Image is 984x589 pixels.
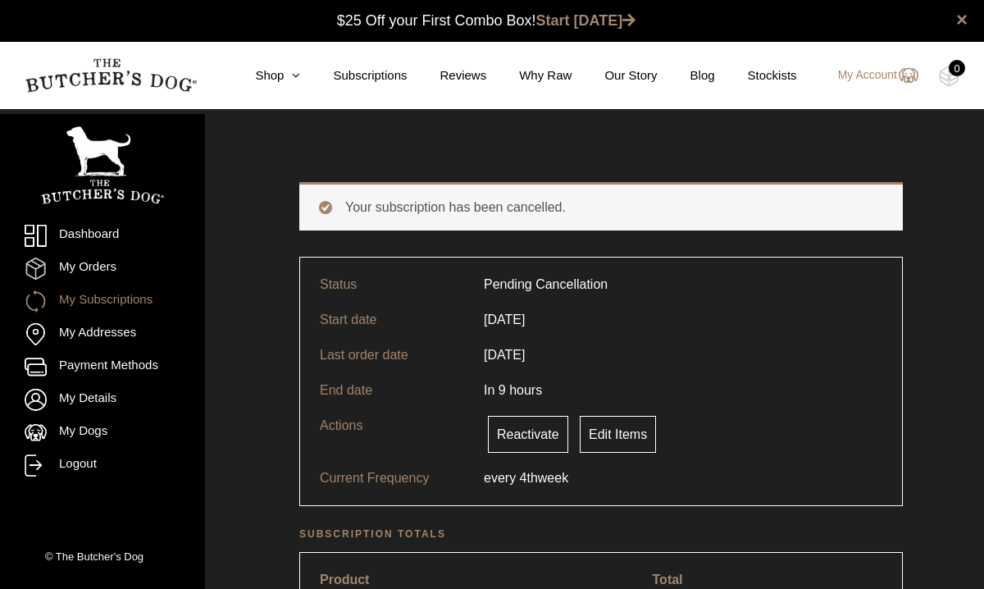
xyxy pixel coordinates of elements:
[25,225,180,247] a: Dashboard
[222,66,300,85] a: Shop
[310,372,474,408] td: End date
[580,416,656,453] a: Edit Items
[25,323,180,345] a: My Addresses
[25,290,180,313] a: My Subscriptions
[41,126,164,204] img: TBD_Portrait_Logo_White.png
[658,66,715,85] a: Blog
[25,389,180,411] a: My Details
[300,66,407,85] a: Subscriptions
[538,468,568,488] span: week
[474,372,552,408] td: In 9 hours
[822,66,918,85] a: My Account
[572,66,657,85] a: Our Story
[310,267,474,302] td: Status
[299,526,903,542] h2: Subscription totals
[474,302,535,337] td: [DATE]
[310,408,474,460] td: Actions
[939,66,959,87] img: TBD_Cart-Empty.png
[25,422,180,444] a: My Dogs
[320,468,484,488] p: Current Frequency
[949,60,965,76] div: 0
[25,258,180,280] a: My Orders
[536,12,636,29] a: Start [DATE]
[310,302,474,337] td: Start date
[488,416,568,453] a: Reactivate
[956,10,968,30] a: close
[484,468,538,488] span: every 4th
[486,66,572,85] a: Why Raw
[474,267,617,302] td: Pending Cancellation
[715,66,797,85] a: Stockists
[310,337,474,372] td: Last order date
[299,182,903,231] div: Your subscription has been cancelled.
[408,66,487,85] a: Reviews
[474,337,535,372] td: [DATE]
[25,356,180,378] a: Payment Methods
[25,454,180,477] a: Logout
